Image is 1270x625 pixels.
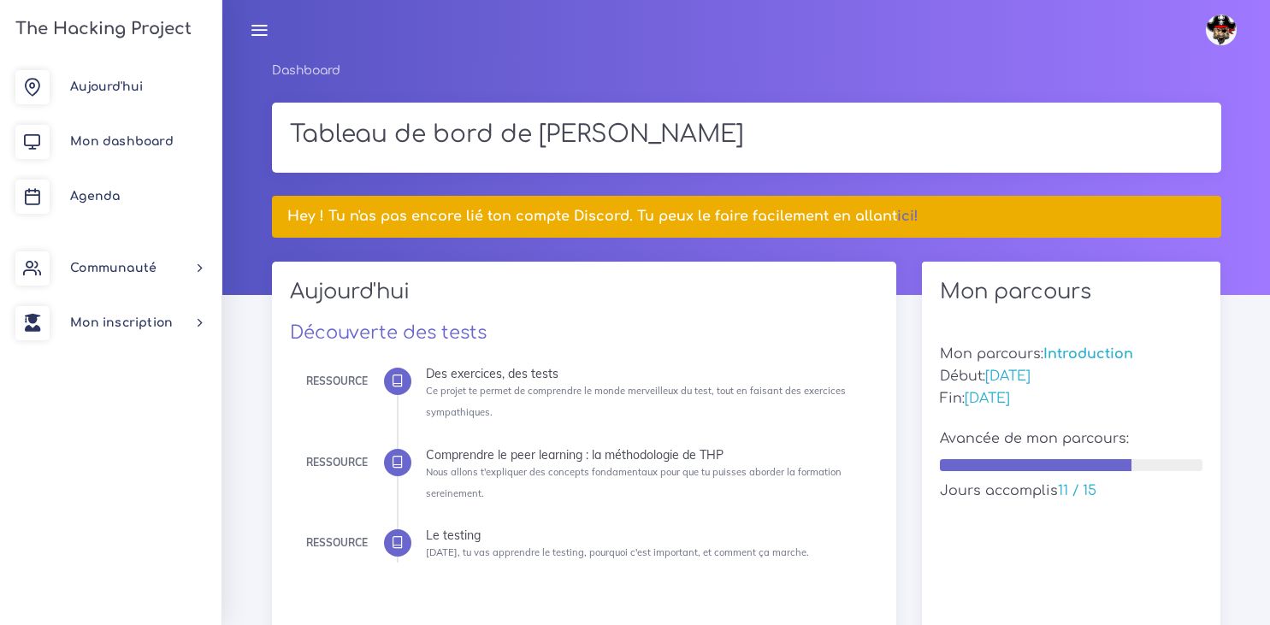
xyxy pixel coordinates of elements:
[985,369,1031,384] span: [DATE]
[940,483,1203,499] h5: Jours accomplis
[287,209,1205,225] h5: Hey ! Tu n'as pas encore lié ton compte Discord. Tu peux le faire facilement en allant
[897,209,919,224] a: ici!
[426,449,865,461] div: Comprendre le peer learning : la méthodologie de THP
[70,190,120,203] span: Agenda
[940,369,1203,385] h5: Début:
[1206,15,1237,45] img: avatar
[306,372,368,391] div: Ressource
[272,64,340,77] a: Dashboard
[306,453,368,472] div: Ressource
[426,466,842,499] small: Nous allons t'expliquer des concepts fondamentaux pour que tu puisses aborder la formation serein...
[940,280,1203,304] h2: Mon parcours
[940,431,1203,447] h5: Avancée de mon parcours:
[940,346,1203,363] h5: Mon parcours:
[426,529,865,541] div: Le testing
[426,385,846,418] small: Ce projet te permet de comprendre le monde merveilleux du test, tout en faisant des exercices sym...
[290,121,1203,150] h1: Tableau de bord de [PERSON_NAME]
[426,546,809,558] small: [DATE], tu vas apprendre le testing, pourquoi c'est important, et comment ça marche.
[1058,483,1096,498] span: 11 / 15
[965,391,1010,406] span: [DATE]
[70,316,173,329] span: Mon inscription
[940,391,1203,407] h5: Fin:
[426,368,865,380] div: Des exercices, des tests
[70,80,143,93] span: Aujourd'hui
[290,280,878,316] h2: Aujourd'hui
[290,322,487,343] a: Découverte des tests
[70,135,174,148] span: Mon dashboard
[10,20,192,38] h3: The Hacking Project
[70,262,157,274] span: Communauté
[306,534,368,552] div: Ressource
[1043,346,1133,362] span: Introduction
